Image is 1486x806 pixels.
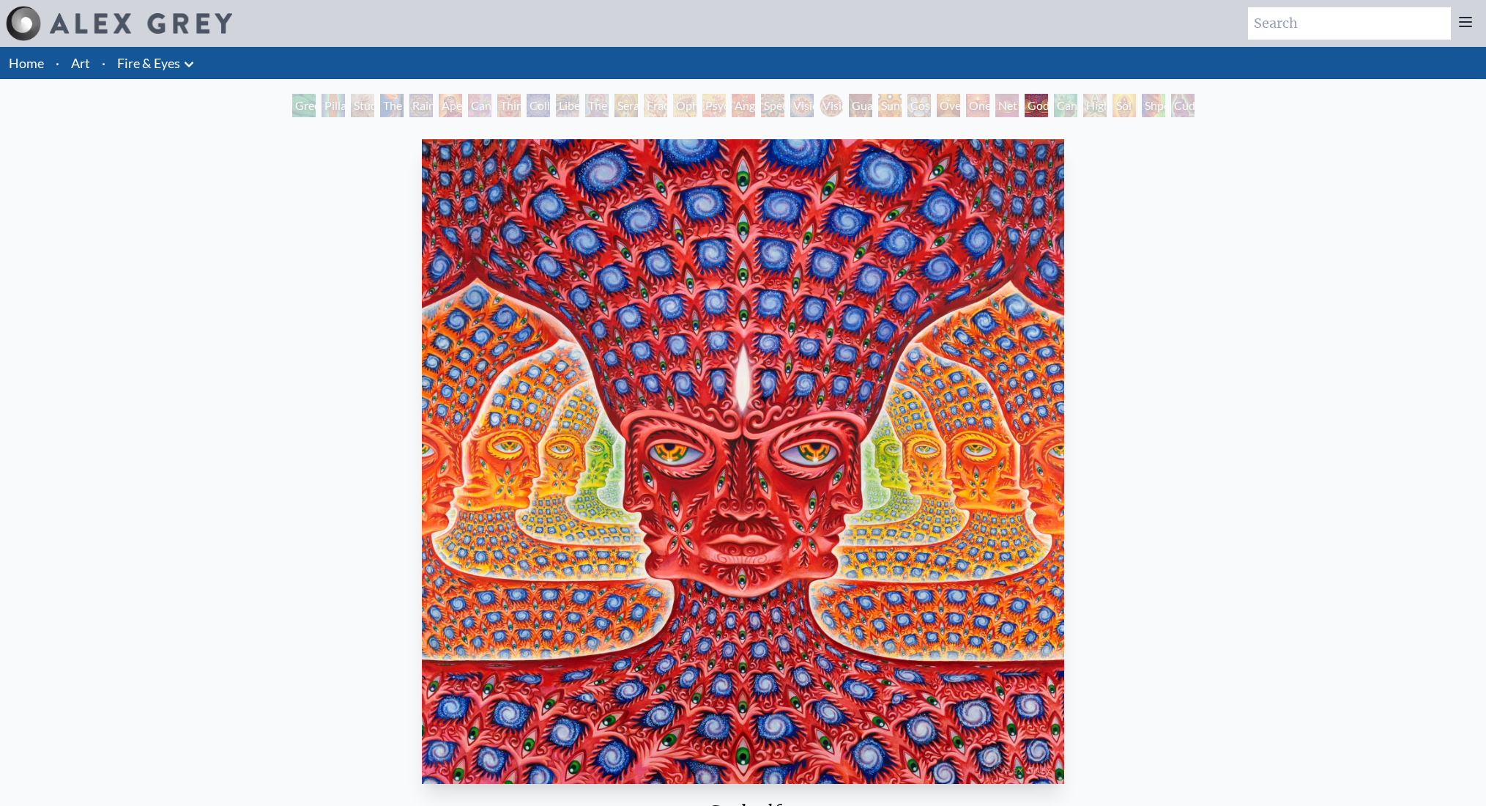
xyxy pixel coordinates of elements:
[702,94,726,117] div: Psychomicrograph of a Fractal Paisley Cherub Feather Tip
[9,55,44,71] a: Home
[117,53,180,73] a: Fire & Eyes
[966,94,989,117] div: One
[1025,94,1048,117] div: Godself
[732,94,755,117] div: Angel Skin
[1054,94,1077,117] div: Cannafist
[995,94,1019,117] div: Net of Being
[497,94,521,117] div: Third Eye Tears of Joy
[527,94,550,117] div: Collective Vision
[937,94,960,117] div: Oversoul
[322,94,345,117] div: Pillar of Awareness
[409,94,433,117] div: Rainbow Eye Ripple
[820,94,843,117] div: Vision Crystal Tondo
[614,94,638,117] div: Seraphic Transport Docking on the Third Eye
[1142,94,1165,117] div: Shpongled
[644,94,667,117] div: Fractal Eyes
[468,94,491,117] div: Cannabis Sutra
[1248,7,1451,40] input: Search
[907,94,931,117] div: Cosmic Elf
[1083,94,1107,117] div: Higher Vision
[71,53,90,73] a: Art
[380,94,404,117] div: The Torch
[585,94,609,117] div: The Seer
[50,47,65,79] li: ·
[439,94,462,117] div: Aperture
[96,47,111,79] li: ·
[1112,94,1136,117] div: Sol Invictus
[422,139,1064,784] img: Godself-2012-Alex-Grey-watermarked.jpeg
[1171,94,1195,117] div: Cuddle
[878,94,902,117] div: Sunyata
[849,94,872,117] div: Guardian of Infinite Vision
[673,94,696,117] div: Ophanic Eyelash
[292,94,316,117] div: Green Hand
[556,94,579,117] div: Liberation Through Seeing
[761,94,784,117] div: Spectral Lotus
[790,94,814,117] div: Vision Crystal
[351,94,374,117] div: Study for the Great Turn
